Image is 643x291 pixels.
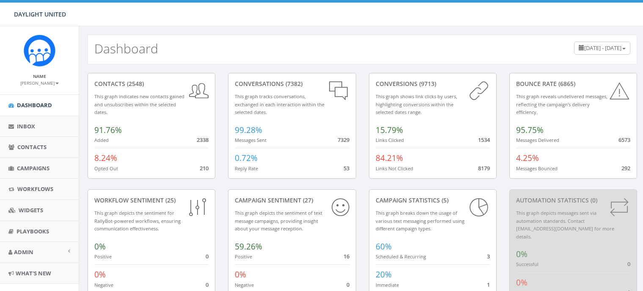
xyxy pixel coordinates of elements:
span: 91.76% [94,125,122,136]
span: [DATE] - [DATE] [584,44,621,52]
span: 0 [206,281,209,288]
span: 0 [346,281,349,288]
span: 4.25% [516,152,539,164]
small: This graph reveals undelivered messages, reflecting the campaign's delivery efficiency. [516,93,607,115]
small: This graph breaks down the usage of various text messaging performed using different campaign types. [376,210,464,232]
span: (25) [164,196,176,204]
span: What's New [16,269,51,277]
span: 0% [516,277,528,288]
div: conversions [376,80,490,88]
span: 59.26% [235,241,262,252]
span: Widgets [19,206,43,214]
div: Campaign Statistics [376,196,490,205]
span: (2548) [125,80,144,88]
div: Campaign Sentiment [235,196,349,205]
small: This graph shows link clicks by users, highlighting conversions within the selected dates range. [376,93,457,115]
div: Automation Statistics [516,196,630,205]
small: This graph indicates new contacts gained and unsubscribes within the selected dates. [94,93,184,115]
small: Reply Rate [235,165,258,172]
span: 0.72% [235,152,258,164]
small: Negative [94,282,113,288]
small: Negative [235,282,254,288]
span: 99.28% [235,125,262,136]
span: Admin [14,248,33,256]
span: 53 [343,164,349,172]
div: Bounce Rate [516,80,630,88]
div: contacts [94,80,209,88]
small: Scheduled & Recurring [376,253,426,260]
small: This graph depicts messages sent via automation standards. Contact [EMAIL_ADDRESS][DOMAIN_NAME] f... [516,210,614,240]
span: (6865) [557,80,575,88]
small: Links Clicked [376,137,404,143]
span: 8.24% [94,152,117,164]
small: This graph depicts the sentiment of text message campaigns, providing insight about your message ... [235,210,322,232]
span: 0% [94,269,106,280]
span: Contacts [17,143,47,151]
span: (7382) [284,80,302,88]
span: (5) [440,196,448,204]
small: This graph tracks conversations, exchanged in each interaction within the selected dates. [235,93,324,115]
span: 0 [206,252,209,260]
small: Positive [94,253,112,260]
div: Workflow Sentiment [94,196,209,205]
span: 16 [343,252,349,260]
span: 7329 [338,136,349,144]
span: 3 [487,252,490,260]
span: Workflows [17,185,53,193]
span: 1 [487,281,490,288]
span: 60% [376,241,392,252]
span: 0 [627,260,630,268]
span: 8179 [478,164,490,172]
span: 0% [94,241,106,252]
span: Playbooks [16,227,49,235]
small: Messages Bounced [516,165,558,172]
span: 6573 [618,136,630,144]
span: 210 [200,164,209,172]
small: Positive [235,253,252,260]
small: Messages Delivered [516,137,559,143]
span: (0) [589,196,597,204]
span: Campaigns [17,164,49,172]
div: conversations [235,80,349,88]
small: Immediate [376,282,399,288]
span: 95.75% [516,125,544,136]
span: 15.79% [376,125,403,136]
small: Messages Sent [235,137,267,143]
span: DAYLIGHT UNITED [14,10,66,18]
span: 20% [376,269,392,280]
span: Dashboard [17,101,52,109]
span: (27) [301,196,313,204]
small: Successful [516,261,539,267]
span: 0% [516,249,528,260]
span: 0% [235,269,246,280]
small: Added [94,137,109,143]
small: Opted Out [94,165,118,172]
h2: Dashboard [94,42,158,55]
span: Inbox [17,122,35,130]
small: [PERSON_NAME] [20,80,59,86]
span: 84.21% [376,152,403,164]
span: 1534 [478,136,490,144]
small: Links Not Clicked [376,165,413,172]
small: Name [33,73,46,79]
span: (9713) [418,80,436,88]
small: This graph depicts the sentiment for RallyBot-powered workflows, ensuring communication effective... [94,210,181,232]
img: Rally_Corp_Icon.png [24,35,55,67]
span: 2338 [197,136,209,144]
a: [PERSON_NAME] [20,79,59,86]
span: 292 [621,164,630,172]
